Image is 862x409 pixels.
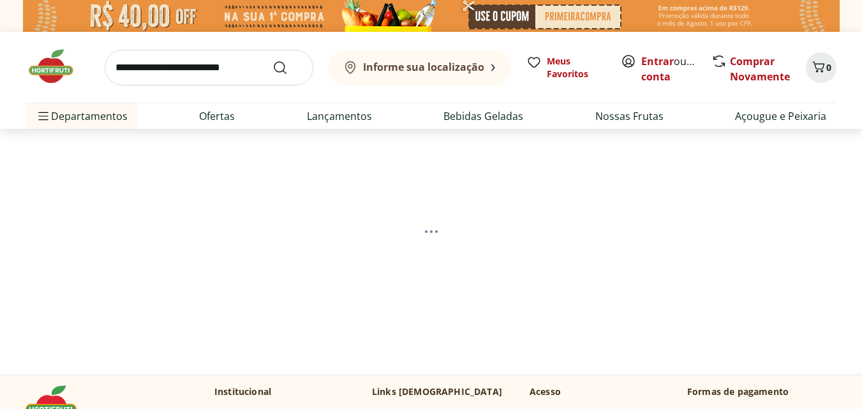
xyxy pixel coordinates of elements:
[372,385,502,398] p: Links [DEMOGRAPHIC_DATA]
[547,55,606,80] span: Meus Favoritos
[36,101,128,131] span: Departamentos
[595,108,664,124] a: Nossas Frutas
[307,108,372,124] a: Lançamentos
[526,55,606,80] a: Meus Favoritos
[363,60,484,74] b: Informe sua localização
[641,54,674,68] a: Entrar
[687,385,836,398] p: Formas de pagamento
[530,385,561,398] p: Acesso
[329,50,511,86] button: Informe sua localização
[214,385,271,398] p: Institucional
[806,52,836,83] button: Carrinho
[199,108,235,124] a: Ofertas
[826,61,831,73] span: 0
[443,108,523,124] a: Bebidas Geladas
[641,54,711,84] a: Criar conta
[272,60,303,75] button: Submit Search
[735,108,826,124] a: Açougue e Peixaria
[26,47,89,86] img: Hortifruti
[36,101,51,131] button: Menu
[730,54,790,84] a: Comprar Novamente
[105,50,313,86] input: search
[641,54,698,84] span: ou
